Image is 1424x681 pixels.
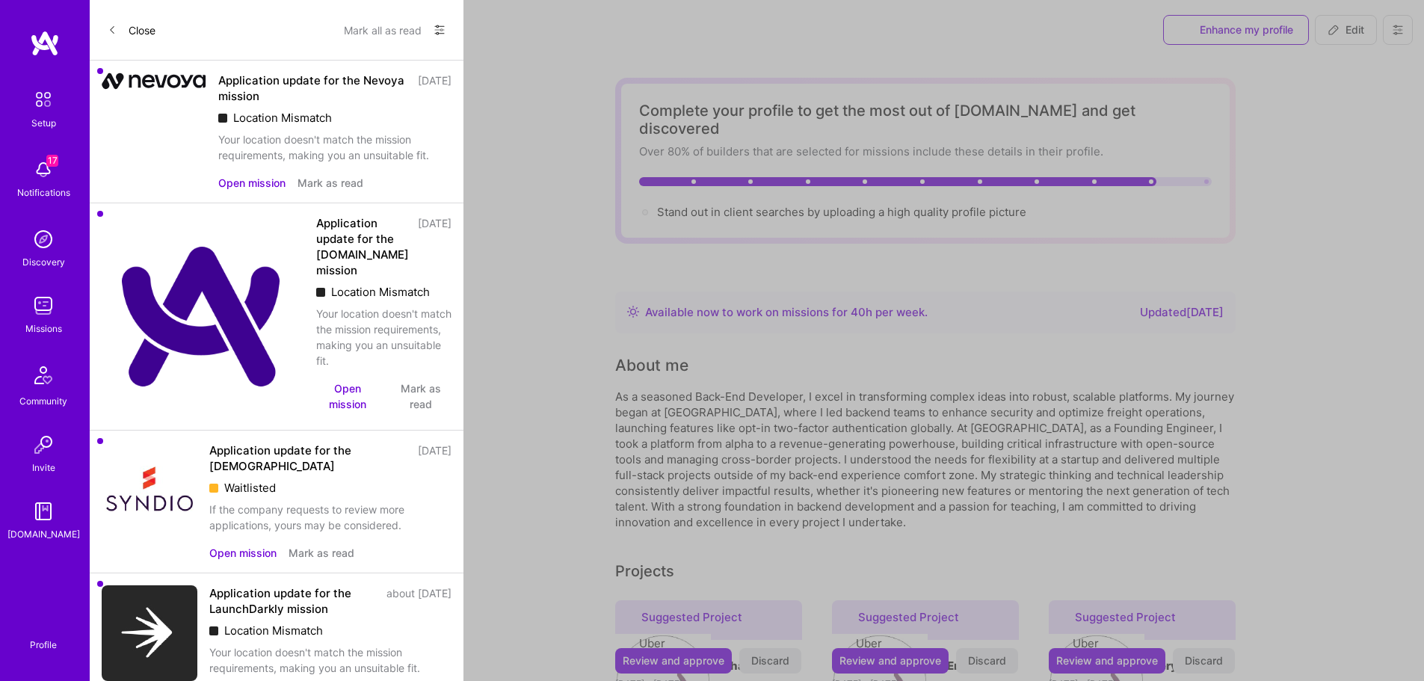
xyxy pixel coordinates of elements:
[108,18,155,42] button: Close
[28,430,58,460] img: Invite
[19,393,67,409] div: Community
[30,30,60,57] img: logo
[25,621,62,651] a: Profile
[418,443,451,474] div: [DATE]
[209,623,451,638] div: Location Mismatch
[25,321,62,336] div: Missions
[102,215,304,418] img: Company Logo
[316,380,378,412] button: Open mission
[390,380,451,412] button: Mark as read
[102,443,197,538] img: Company Logo
[298,175,363,191] button: Mark as read
[28,496,58,526] img: guide book
[25,357,61,393] img: Community
[7,526,80,542] div: [DOMAIN_NAME]
[28,224,58,254] img: discovery
[209,443,409,474] div: Application update for the [DEMOGRAPHIC_DATA]
[32,460,55,475] div: Invite
[209,585,377,617] div: Application update for the LaunchDarkly mission
[28,291,58,321] img: teamwork
[102,73,206,90] img: Company Logo
[46,155,58,167] span: 17
[17,185,70,200] div: Notifications
[344,18,422,42] button: Mark all as read
[209,480,451,496] div: Waitlisted
[316,306,451,369] div: Your location doesn't match the mission requirements, making you an unsuitable fit.
[386,585,451,617] div: about [DATE]
[418,215,451,278] div: [DATE]
[218,175,286,191] button: Open mission
[289,545,354,561] button: Mark as read
[30,637,57,651] div: Profile
[209,644,451,676] div: Your location doesn't match the mission requirements, making you an unsuitable fit.
[22,254,65,270] div: Discovery
[218,110,451,126] div: Location Mismatch
[218,132,451,163] div: Your location doesn't match the mission requirements, making you an unsuitable fit.
[418,73,451,104] div: [DATE]
[209,502,451,533] div: If the company requests to review more applications, yours may be considered.
[28,155,58,185] img: bell
[209,545,277,561] button: Open mission
[316,215,409,278] div: Application update for the [DOMAIN_NAME] mission
[31,115,56,131] div: Setup
[316,284,451,300] div: Location Mismatch
[102,585,197,681] img: Company Logo
[28,84,59,115] img: setup
[218,73,409,104] div: Application update for the Nevoya mission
